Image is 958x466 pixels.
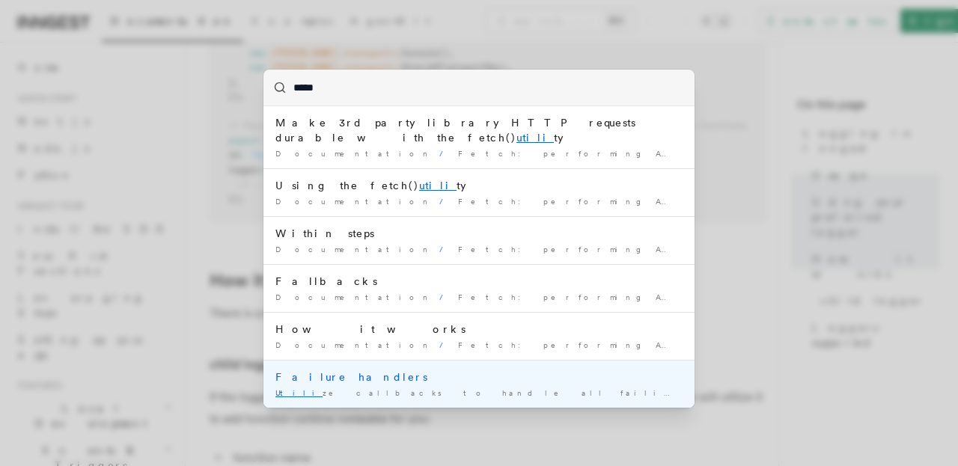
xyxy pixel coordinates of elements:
[275,340,433,349] span: Documentation
[275,115,683,145] div: Make 3rd party library HTTP requests durable with the fetch() ty
[275,197,433,206] span: Documentation
[275,322,683,337] div: How it works
[275,387,683,399] div: ze callbacks to handle all failing retries.
[275,245,433,254] span: Documentation
[439,245,452,254] span: /
[516,132,554,144] mark: utili
[275,178,683,193] div: Using the fetch() ty
[439,149,452,158] span: /
[275,226,683,241] div: Within steps
[439,197,452,206] span: /
[275,388,323,397] mark: Utili
[275,274,683,289] div: Fallbacks
[439,292,452,301] span: /
[275,370,683,384] div: Failure handlers
[275,149,433,158] span: Documentation
[419,180,457,191] mark: utili
[275,292,433,301] span: Documentation
[439,340,452,349] span: /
